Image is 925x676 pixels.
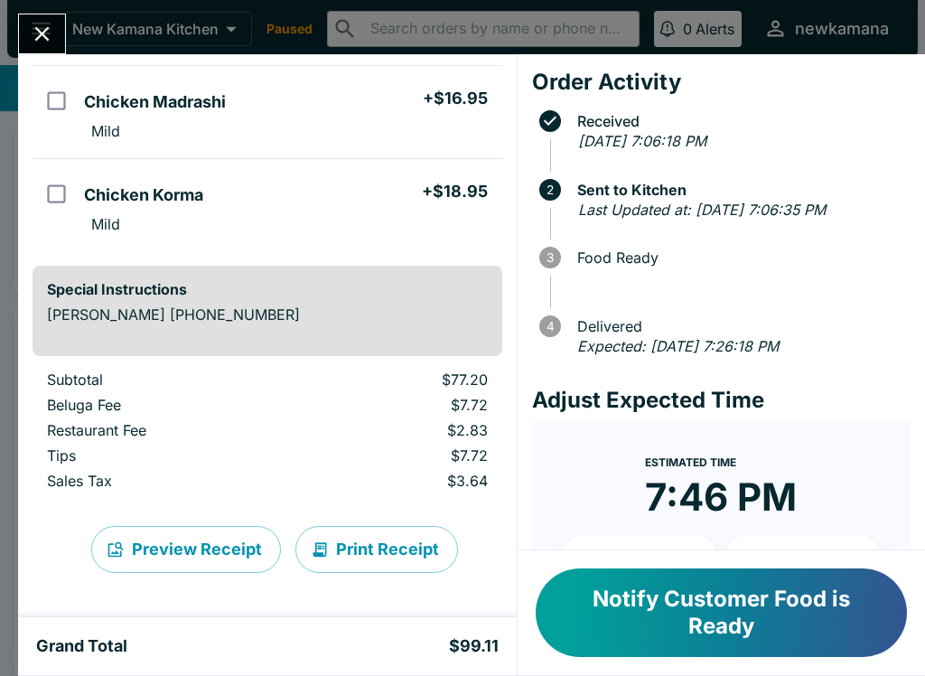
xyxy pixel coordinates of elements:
p: $7.72 [315,396,487,414]
p: [PERSON_NAME] [PHONE_NUMBER] [47,305,488,324]
h4: Order Activity [532,69,911,96]
button: Print Receipt [295,526,458,573]
table: orders table [33,371,502,497]
em: Expected: [DATE] 7:26:18 PM [577,337,779,355]
p: Tips [47,446,286,465]
span: Received [568,113,911,129]
button: Preview Receipt [91,526,281,573]
h5: + $18.95 [422,181,488,202]
button: Notify Customer Food is Ready [536,568,907,657]
button: + 10 [561,535,718,580]
p: Restaurant Fee [47,421,286,439]
text: 3 [547,250,554,265]
p: $3.64 [315,472,487,490]
h5: Chicken Korma [84,184,203,206]
p: Beluga Fee [47,396,286,414]
text: 2 [547,183,554,197]
h5: $99.11 [449,635,499,657]
em: Last Updated at: [DATE] 7:06:35 PM [578,201,826,219]
h5: Grand Total [36,635,127,657]
h6: Special Instructions [47,280,488,298]
time: 7:46 PM [645,474,797,521]
p: $2.83 [315,421,487,439]
em: [DATE] 7:06:18 PM [578,132,706,150]
span: Food Ready [568,249,911,266]
p: Sales Tax [47,472,286,490]
h5: Chicken Madrashi [84,91,226,113]
h5: + $16.95 [423,88,488,109]
span: Sent to Kitchen [568,182,911,198]
button: + 20 [724,535,882,580]
p: $7.72 [315,446,487,465]
p: $77.20 [315,371,487,389]
p: Mild [91,122,120,140]
p: Mild [91,215,120,233]
button: Close [19,14,65,53]
span: Delivered [568,318,911,334]
span: Estimated Time [645,455,736,469]
text: 4 [546,319,554,333]
p: Subtotal [47,371,286,389]
h4: Adjust Expected Time [532,387,911,414]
